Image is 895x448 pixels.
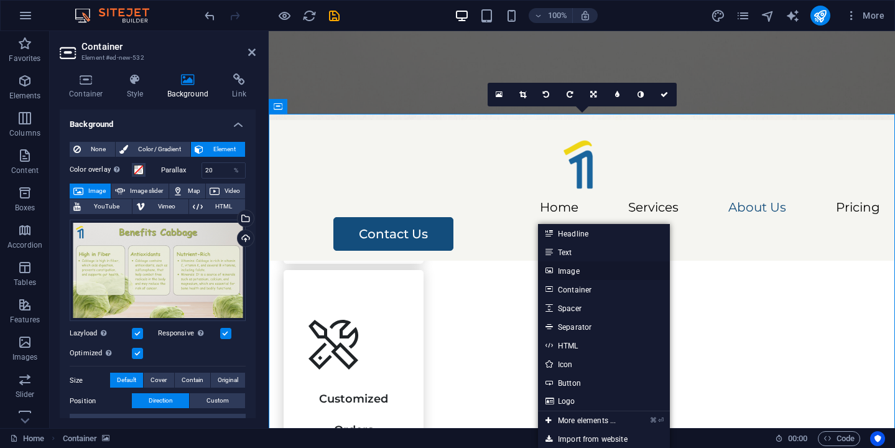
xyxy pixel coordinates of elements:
a: Separator [538,317,670,336]
label: Responsive [158,326,220,341]
button: Direction [132,393,189,408]
a: Click to cancel selection. Double-click to open Pages [10,431,44,446]
a: Logo [538,392,670,411]
button: Contain [175,373,210,388]
h2: Container [81,41,256,52]
button: Usercentrics [870,431,885,446]
span: HTML [206,199,241,214]
a: ⌘⏎More elements ... [538,411,623,430]
button: text_generator [786,8,800,23]
a: Icon [538,355,670,373]
a: Headline [538,224,670,243]
i: Publish [813,9,827,23]
button: Color / Gradient [116,142,190,157]
span: Map [187,184,202,198]
p: Boxes [15,203,35,213]
a: Change orientation [582,83,606,106]
button: 100% [529,8,573,23]
p: Content [11,166,39,175]
p: Accordion [7,240,42,250]
button: Default [110,373,143,388]
a: Greyscale [629,83,653,106]
i: AI Writer [786,9,800,23]
div: % [228,163,245,178]
a: Container [538,280,670,299]
span: Image slider [129,184,164,198]
p: Elements [9,91,41,101]
img: Editor Logo [72,8,165,23]
p: Columns [9,128,40,138]
button: design [711,8,726,23]
i: Design (Ctrl+Alt+Y) [711,9,725,23]
span: Cover [151,373,167,388]
h3: Element #ed-new-532 [81,52,231,63]
i: Save (Ctrl+S) [327,9,341,23]
span: Contain [182,373,203,388]
button: reload [302,8,317,23]
p: Slider [16,390,35,399]
span: Video [223,184,241,198]
i: ⏎ [658,416,664,424]
h4: Background [158,73,223,100]
a: Crop mode [511,83,535,106]
h4: Background [60,110,256,132]
i: On resize automatically adjust zoom level to fit chosen device. [580,10,591,21]
span: Click to select. Double-click to edit [63,431,98,446]
span: More [845,9,884,22]
button: Video [206,184,245,198]
button: HTML [189,199,245,214]
button: More [840,6,889,26]
button: Element [191,142,245,157]
a: Rotate right 90° [559,83,582,106]
h4: Link [223,73,256,100]
span: Code [823,431,855,446]
i: Navigator [761,9,775,23]
i: Reload page [302,9,317,23]
h4: Container [60,73,118,100]
button: Click here to leave preview mode and continue editing [277,8,292,23]
button: save [327,8,341,23]
i: Undo: Change parallax intensity (Ctrl+Z) [203,9,217,23]
i: ⌘ [650,416,657,424]
i: This element contains a background [102,435,109,442]
button: Vimeo [132,199,188,214]
a: Image [538,261,670,280]
span: : [797,434,799,443]
button: Image [70,184,111,198]
span: Element [207,142,241,157]
button: None [70,142,115,157]
button: Code [818,431,860,446]
label: Optimized [70,346,132,361]
p: Tables [14,278,36,287]
button: navigator [761,8,776,23]
label: Parallax [161,167,202,174]
label: Lazyload [70,326,132,341]
button: publish [810,6,830,26]
span: 00 00 [788,431,807,446]
button: undo [202,8,217,23]
span: Direction [149,393,173,408]
a: Select files from the file manager, stock photos, or upload file(s) [488,83,511,106]
a: Blur [606,83,629,106]
span: Vimeo [149,199,184,214]
h6: 100% [547,8,567,23]
h6: Session time [775,431,808,446]
i: Pages (Ctrl+Alt+S) [736,9,750,23]
span: Custom [206,393,229,408]
button: pages [736,8,751,23]
nav: breadcrumb [63,431,110,446]
h4: Style [118,73,158,100]
label: Color overlay [70,162,132,177]
span: YouTube [85,199,128,214]
label: Position [70,394,132,409]
span: Default [117,373,136,388]
p: Images [12,352,38,362]
p: Features [10,315,40,325]
a: HTML [538,336,670,355]
a: Text [538,243,670,261]
button: YouTube [70,199,132,214]
p: Favorites [9,54,40,63]
span: Image [87,184,107,198]
a: Rotate left 90° [535,83,559,106]
label: Size [70,373,110,388]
